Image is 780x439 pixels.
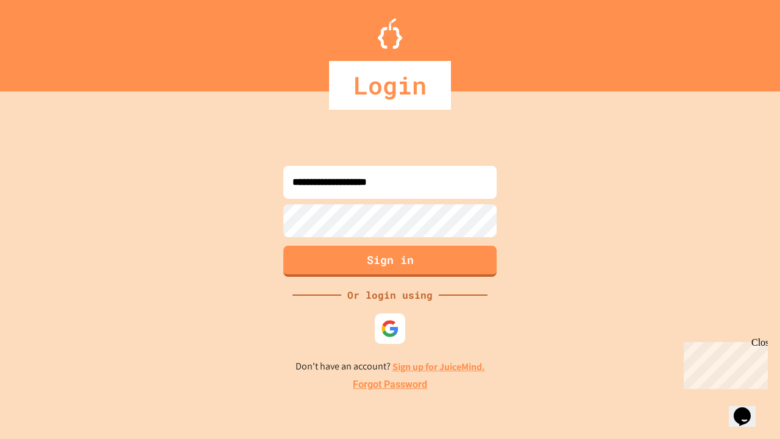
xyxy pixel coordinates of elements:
div: Login [329,61,451,110]
iframe: chat widget [679,337,768,389]
button: Sign in [283,246,497,277]
div: Chat with us now!Close [5,5,84,77]
img: Logo.svg [378,18,402,49]
img: google-icon.svg [381,319,399,338]
iframe: chat widget [729,390,768,427]
p: Don't have an account? [296,359,485,374]
div: Or login using [341,288,439,302]
a: Sign up for JuiceMind. [392,360,485,373]
a: Forgot Password [353,377,427,392]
